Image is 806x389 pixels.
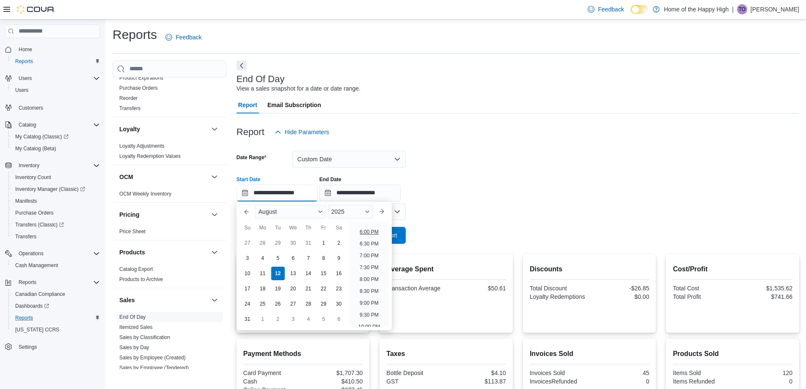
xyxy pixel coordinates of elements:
[12,172,55,182] a: Inventory Count
[2,341,103,353] button: Settings
[305,378,363,385] div: $410.50
[356,286,382,296] li: 8:30 PM
[2,43,103,55] button: Home
[119,345,149,350] a: Sales by Day
[19,162,39,169] span: Inventory
[113,189,226,202] div: OCM
[319,176,341,183] label: End Date
[317,236,330,250] div: day-1
[591,370,649,376] div: 45
[15,248,100,259] span: Operations
[317,297,330,311] div: day-29
[238,97,257,113] span: Report
[256,312,270,326] div: day-1
[271,312,285,326] div: day-2
[591,293,649,300] div: $0.00
[530,378,588,385] div: InvoicesRefunded
[673,264,792,274] h2: Cost/Profit
[256,236,270,250] div: day-28
[15,315,33,321] span: Reports
[119,354,186,361] span: Sales by Employee (Created)
[305,370,363,376] div: $1,707.30
[119,173,208,181] button: OCM
[319,185,401,201] input: Press the down key to open a popover containing a calendar.
[119,266,153,272] a: Catalog Export
[12,132,100,142] span: My Catalog (Classic)
[286,221,300,235] div: We
[162,29,205,46] a: Feedback
[17,5,55,14] img: Cova
[12,232,100,242] span: Transfers
[12,56,100,66] span: Reports
[119,105,140,112] span: Transfers
[209,124,220,134] button: Loyalty
[15,198,37,204] span: Manifests
[12,208,100,218] span: Purchase Orders
[12,172,100,182] span: Inventory Count
[285,128,329,136] span: Hide Parameters
[673,293,731,300] div: Total Profit
[240,205,253,218] button: Previous Month
[256,267,270,280] div: day-11
[8,288,103,300] button: Canadian Compliance
[119,355,186,361] a: Sales by Employee (Created)
[8,231,103,243] button: Transfers
[286,267,300,280] div: day-13
[331,208,344,215] span: 2025
[530,285,588,292] div: Total Discount
[8,219,103,231] a: Transfers (Classic)
[598,5,624,14] span: Feedback
[386,264,506,274] h2: Average Spent
[530,264,649,274] h2: Discounts
[113,226,226,240] div: Pricing
[530,370,588,376] div: Invoices Sold
[12,196,100,206] span: Manifests
[12,143,60,154] a: My Catalog (Beta)
[8,259,103,271] button: Cash Management
[119,314,146,320] a: End Of Day
[631,5,649,14] input: Dark Mode
[209,210,220,220] button: Pricing
[328,205,373,218] div: Button. Open the year selector. 2025 is currently selected.
[2,276,103,288] button: Reports
[237,176,261,183] label: Start Date
[673,370,731,376] div: Items Sold
[119,105,140,111] a: Transfers
[15,73,100,83] span: Users
[375,205,388,218] button: Next month
[530,293,588,300] div: Loyalty Redemptions
[12,325,63,335] a: [US_STATE] CCRS
[15,160,43,171] button: Inventory
[119,334,170,340] a: Sales by Classification
[12,220,67,230] a: Transfers (Classic)
[119,190,171,197] span: OCM Weekly Inventory
[19,121,36,128] span: Catalog
[8,143,103,154] button: My Catalog (Beta)
[113,141,226,165] div: Loyalty
[271,221,285,235] div: Tu
[286,282,300,295] div: day-20
[119,229,146,235] a: Price Sheet
[271,282,285,295] div: day-19
[292,151,406,168] button: Custom Date
[240,235,347,327] div: August, 2025
[12,232,40,242] a: Transfers
[15,186,85,193] span: Inventory Manager (Classic)
[255,205,326,218] div: Button. Open the month selector. August is currently selected.
[271,267,285,280] div: day-12
[8,324,103,336] button: [US_STATE] CCRS
[8,171,103,183] button: Inventory Count
[332,297,346,311] div: day-30
[19,105,43,111] span: Customers
[12,301,52,311] a: Dashboards
[119,85,158,91] a: Purchase Orders
[119,296,208,304] button: Sales
[12,220,100,230] span: Transfers (Classic)
[15,210,54,216] span: Purchase Orders
[271,236,285,250] div: day-29
[119,276,163,282] a: Products to Archive
[15,87,28,94] span: Users
[2,101,103,113] button: Customers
